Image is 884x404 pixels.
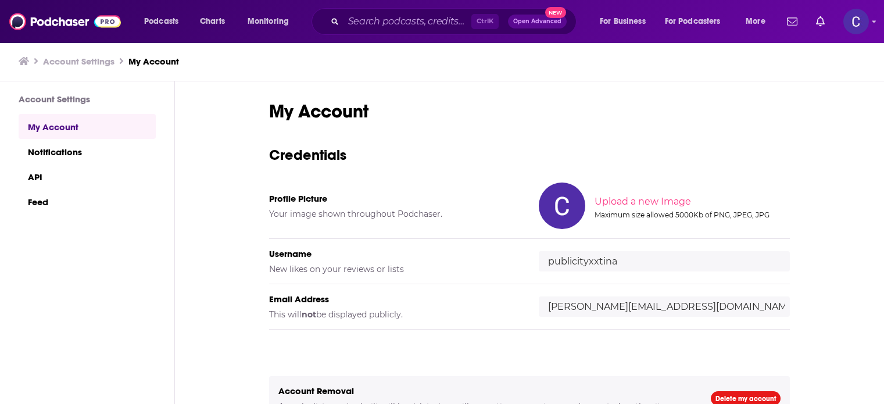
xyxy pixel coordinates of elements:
span: Monitoring [248,13,289,30]
a: Show notifications dropdown [811,12,829,31]
span: For Podcasters [665,13,721,30]
h5: New likes on your reviews or lists [269,264,520,274]
input: email [539,296,790,317]
a: My Account [128,56,179,67]
input: username [539,251,790,271]
button: open menu [738,12,780,31]
input: Search podcasts, credits, & more... [343,12,471,31]
span: New [545,7,566,18]
h3: Account Settings [19,94,156,105]
img: User Profile [843,9,869,34]
h5: Account Removal [278,385,692,396]
a: Show notifications dropdown [782,12,802,31]
a: Feed [19,189,156,214]
button: open menu [657,12,738,31]
button: open menu [592,12,660,31]
h5: Username [269,248,520,259]
a: Notifications [19,139,156,164]
img: Your profile image [539,183,585,229]
div: Maximum size allowed 5000Kb of PNG, JPEG, JPG [595,210,788,219]
span: More [746,13,765,30]
h5: Your image shown throughout Podchaser. [269,209,520,219]
button: Open AdvancedNew [508,15,567,28]
span: For Business [600,13,646,30]
a: Account Settings [43,56,114,67]
h5: Profile Picture [269,193,520,204]
div: Search podcasts, credits, & more... [323,8,588,35]
h5: Email Address [269,294,520,305]
span: Podcasts [144,13,178,30]
button: open menu [136,12,194,31]
span: Ctrl K [471,14,499,29]
button: open menu [239,12,304,31]
a: Charts [192,12,232,31]
h1: My Account [269,100,790,123]
span: Logged in as publicityxxtina [843,9,869,34]
h3: Credentials [269,146,790,164]
a: API [19,164,156,189]
a: My Account [19,114,156,139]
span: Open Advanced [513,19,561,24]
button: Show profile menu [843,9,869,34]
img: Podchaser - Follow, Share and Rate Podcasts [9,10,121,33]
h5: This will be displayed publicly. [269,309,520,320]
span: Charts [200,13,225,30]
b: not [302,309,316,320]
